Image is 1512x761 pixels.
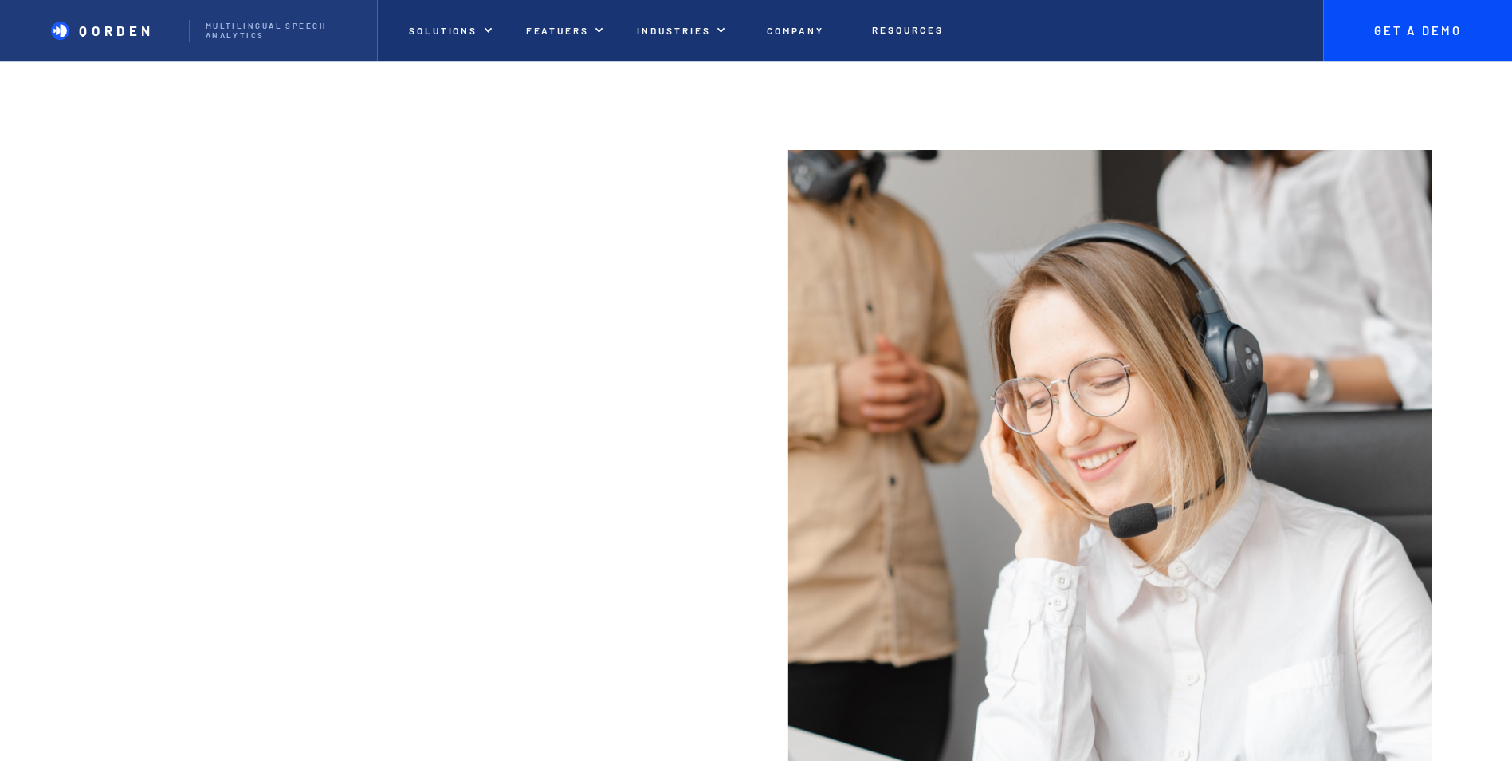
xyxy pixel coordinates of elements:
p: Company [767,25,824,36]
p: Solutions [409,25,477,36]
p: Resources [872,24,943,35]
p: Industries [637,25,710,36]
p: Featuers [526,25,590,36]
p: Multilingual Speech analytics [206,22,361,41]
p: Get A Demo [1358,24,1478,38]
p: QORDEN [79,22,155,38]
